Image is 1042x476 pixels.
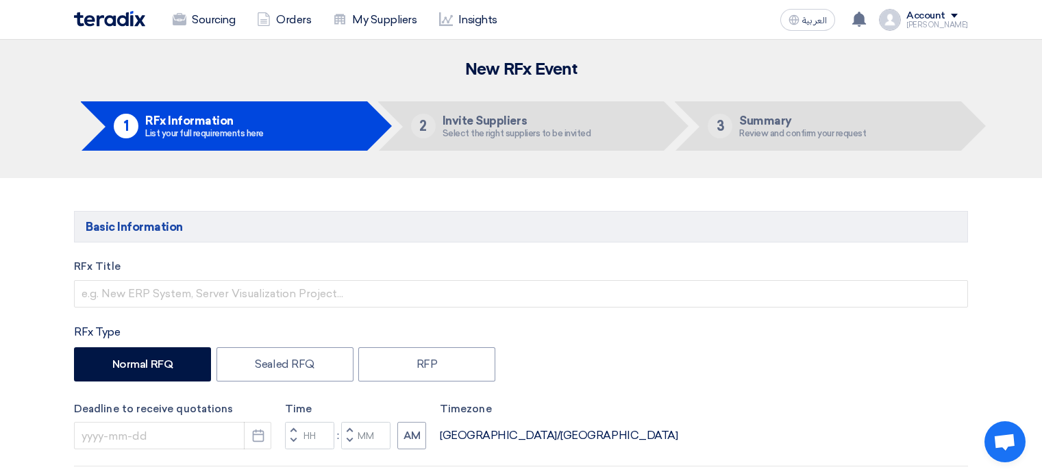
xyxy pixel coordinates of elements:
[246,5,322,35] a: Orders
[74,60,968,79] h2: New RFx Event
[74,11,145,27] img: Teradix logo
[74,401,271,417] label: Deadline to receive quotations
[74,422,271,449] input: yyyy-mm-dd
[145,129,264,138] div: List your full requirements here
[145,114,264,127] h5: RFx Information
[443,114,591,127] h5: Invite Suppliers
[802,16,827,25] span: العربية
[739,114,866,127] h5: Summary
[906,21,968,29] div: [PERSON_NAME]
[780,9,835,31] button: العربية
[906,10,945,22] div: Account
[341,422,390,449] input: Minutes
[440,427,678,444] div: [GEOGRAPHIC_DATA]/[GEOGRAPHIC_DATA]
[74,280,968,308] input: e.g. New ERP System, Server Visualization Project...
[358,347,495,381] label: RFP
[739,129,866,138] div: Review and confirm your request
[879,9,901,31] img: profile_test.png
[334,427,341,444] div: :
[74,211,968,242] h5: Basic Information
[74,347,211,381] label: Normal RFQ
[322,5,427,35] a: My Suppliers
[114,114,138,138] div: 1
[708,114,732,138] div: 3
[984,421,1026,462] div: Open chat
[162,5,246,35] a: Sourcing
[74,324,968,340] div: RFx Type
[74,259,968,275] label: RFx Title
[443,129,591,138] div: Select the right suppliers to be invited
[411,114,436,138] div: 2
[428,5,508,35] a: Insights
[285,401,426,417] label: Time
[440,401,678,417] label: Timezone
[216,347,353,381] label: Sealed RFQ
[285,422,334,449] input: Hours
[397,422,426,449] button: AM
